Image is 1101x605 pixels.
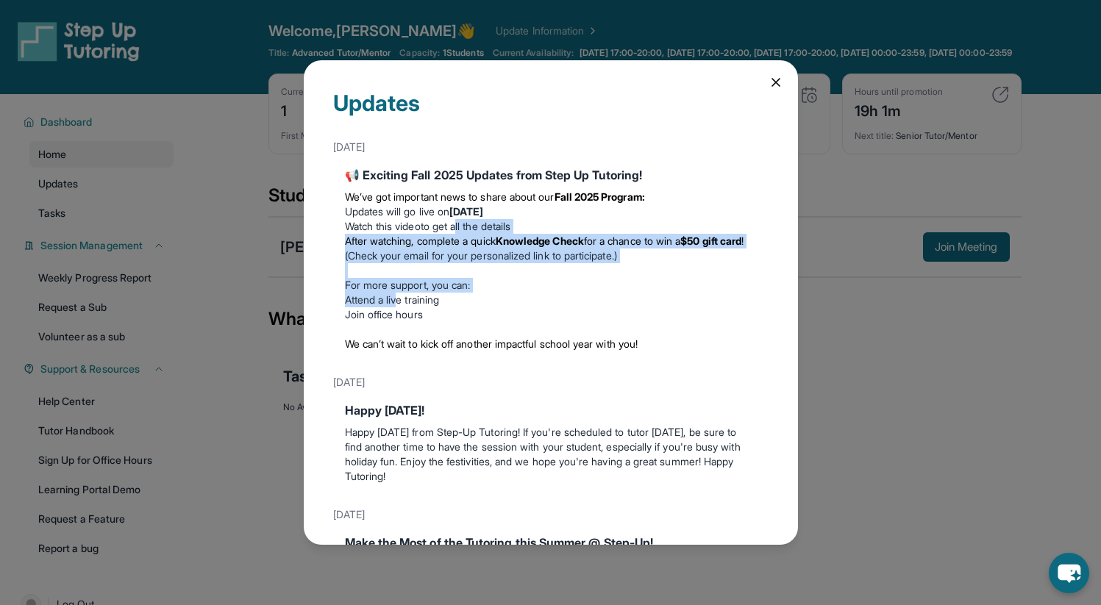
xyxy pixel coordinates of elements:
[345,190,555,203] span: We’ve got important news to share about our
[345,234,757,263] li: (Check your email for your personalized link to participate.)
[345,308,423,321] a: Join office hours
[345,534,757,551] div: Make the Most of the Tutoring this Summer @ Step-Up!
[680,235,741,247] strong: $50 gift card
[345,337,638,350] span: We can’t wait to kick off another impactful school year with you!
[449,205,483,218] strong: [DATE]
[496,235,584,247] strong: Knowledge Check
[345,293,440,306] a: Attend a live training
[584,235,680,247] span: for a chance to win a
[345,401,757,419] div: Happy [DATE]!
[345,425,757,484] p: Happy [DATE] from Step-Up Tutoring! If you're scheduled to tutor [DATE], be sure to find another ...
[333,90,769,134] div: Updates
[345,220,421,232] a: Watch this video
[345,204,757,219] li: Updates will go live on
[345,278,757,293] p: For more support, you can:
[333,501,769,528] div: [DATE]
[333,134,769,160] div: [DATE]
[345,235,496,247] span: After watching, complete a quick
[345,166,757,184] div: 📢 Exciting Fall 2025 Updates from Step Up Tutoring!
[741,235,744,247] span: !
[555,190,645,203] strong: Fall 2025 Program:
[333,369,769,395] div: [DATE]
[1049,553,1089,593] button: chat-button
[345,219,757,234] li: to get all the details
